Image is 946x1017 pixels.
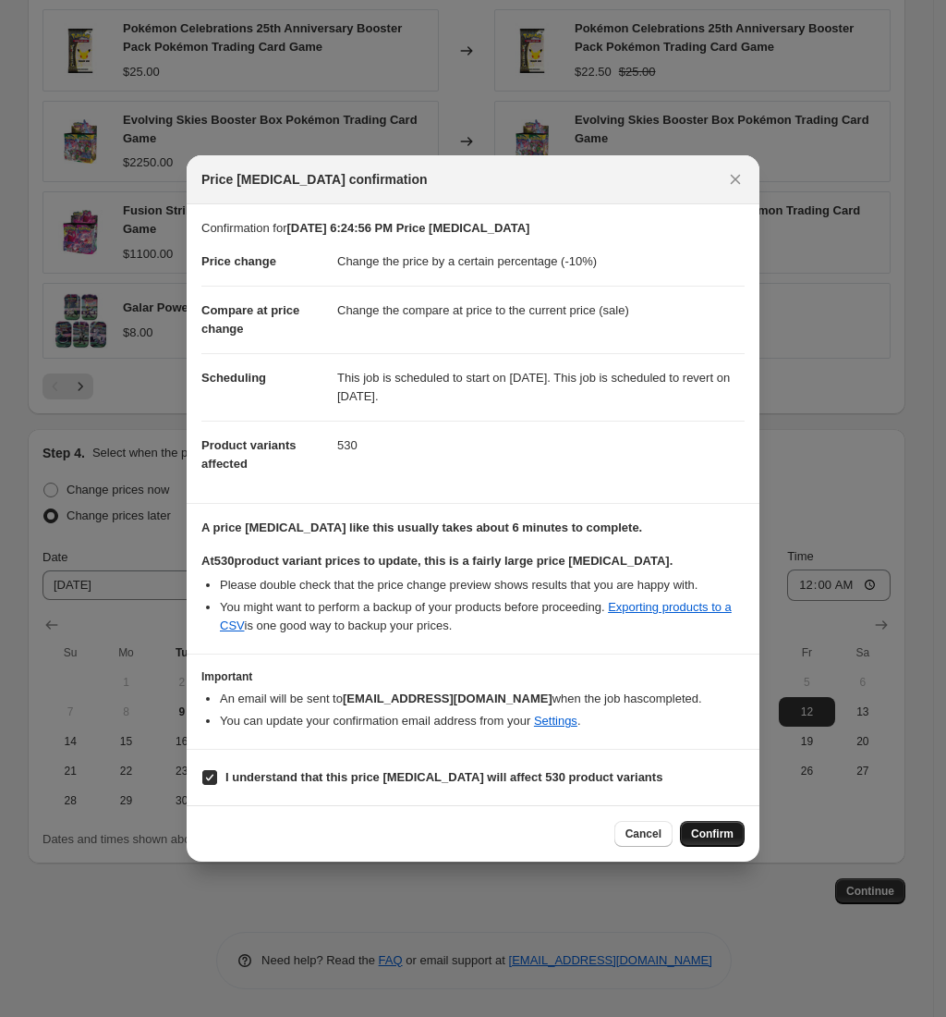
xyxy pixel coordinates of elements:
b: [DATE] 6:24:56 PM Price [MEDICAL_DATA] [286,221,529,235]
b: A price [MEDICAL_DATA] like this usually takes about 6 minutes to complete. [201,521,642,534]
span: Scheduling [201,371,266,385]
h3: Important [201,669,745,684]
b: [EMAIL_ADDRESS][DOMAIN_NAME] [343,692,552,705]
li: You might want to perform a backup of your products before proceeding. is one good way to backup ... [220,598,745,635]
span: Price [MEDICAL_DATA] confirmation [201,170,428,189]
button: Cancel [614,821,673,847]
a: Settings [534,714,577,728]
b: I understand that this price [MEDICAL_DATA] will affect 530 product variants [225,770,662,784]
dd: Change the compare at price to the current price (sale) [337,286,745,335]
dd: This job is scheduled to start on [DATE]. This job is scheduled to revert on [DATE]. [337,353,745,421]
li: Please double check that the price change preview shows results that you are happy with. [220,576,745,594]
span: Product variants affected [201,438,297,471]
a: Exporting products to a CSV [220,600,732,632]
li: You can update your confirmation email address from your . [220,712,745,730]
span: Cancel [625,827,661,841]
button: Confirm [680,821,745,847]
b: At 530 product variant prices to update, this is a fairly large price [MEDICAL_DATA]. [201,554,673,568]
dd: Change the price by a certain percentage (-10%) [337,238,745,286]
span: Price change [201,254,276,268]
p: Confirmation for [201,219,745,238]
span: Confirm [691,827,734,841]
li: An email will be sent to when the job has completed . [220,690,745,708]
dd: 530 [337,421,745,470]
button: Close [722,166,748,192]
span: Compare at price change [201,303,299,336]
